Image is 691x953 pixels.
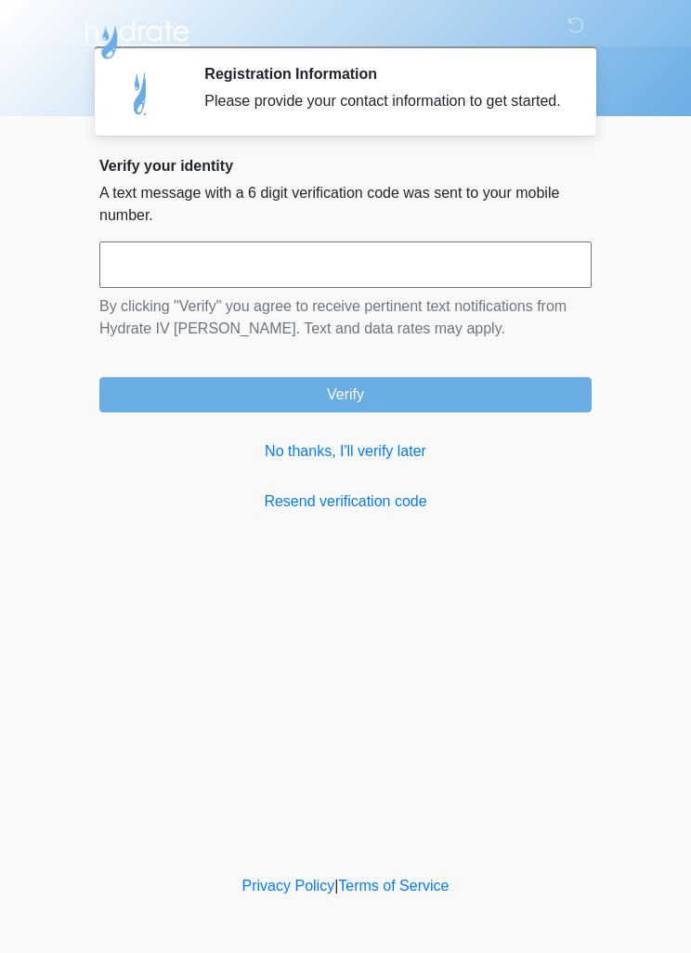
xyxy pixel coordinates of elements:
h2: Verify your identity [99,157,592,175]
div: Please provide your contact information to get started. [204,90,564,112]
button: Verify [99,377,592,412]
p: A text message with a 6 digit verification code was sent to your mobile number. [99,182,592,227]
a: Resend verification code [99,490,592,513]
img: Hydrate IV Bar - Chandler Logo [81,14,192,60]
a: Privacy Policy [242,878,335,894]
p: By clicking "Verify" you agree to receive pertinent text notifications from Hydrate IV [PERSON_NA... [99,295,592,340]
a: No thanks, I'll verify later [99,440,592,463]
img: Agent Avatar [113,65,169,121]
a: | [334,878,338,894]
a: Terms of Service [338,878,449,894]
